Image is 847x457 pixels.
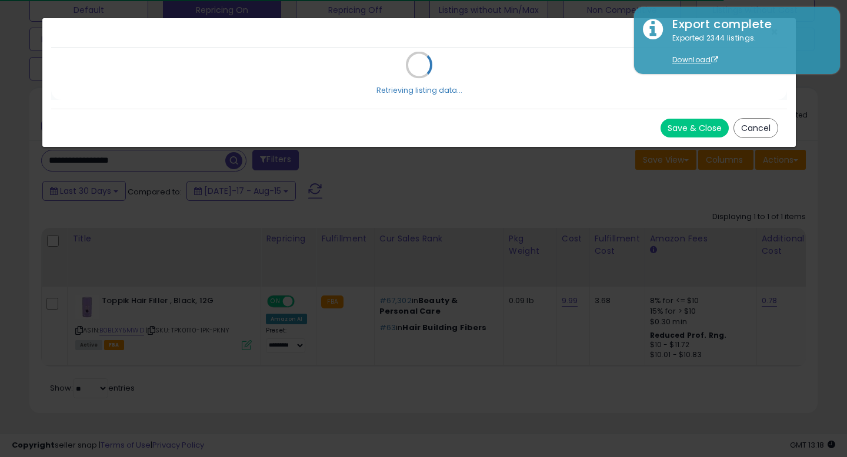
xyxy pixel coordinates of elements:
[663,16,831,33] div: Export complete
[376,85,462,96] div: Retrieving listing data...
[663,33,831,66] div: Exported 2344 listings.
[672,55,718,65] a: Download
[733,118,778,138] button: Cancel
[661,119,729,137] button: Save & Close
